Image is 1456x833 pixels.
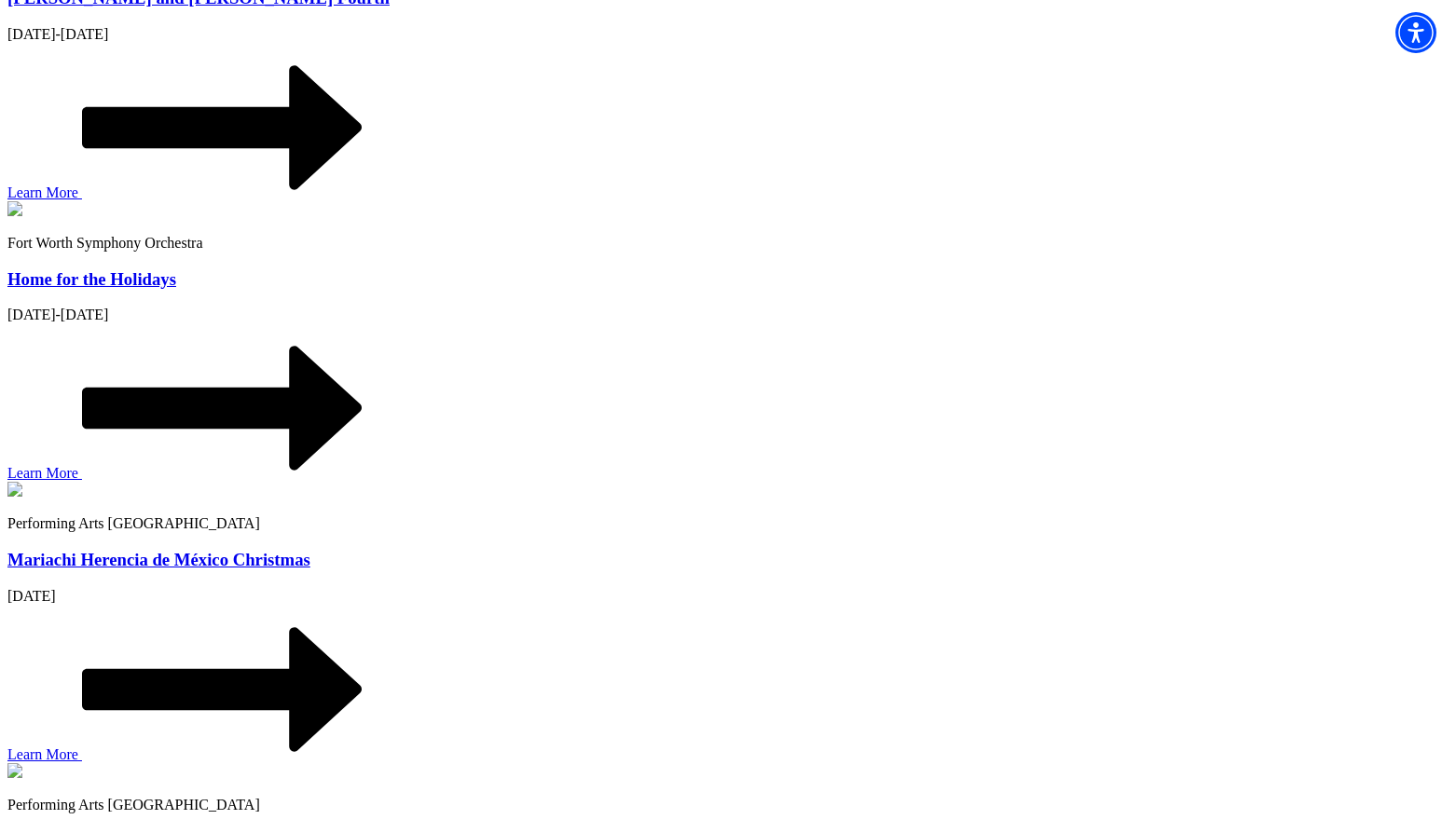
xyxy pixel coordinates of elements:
div: Accessibility Menu [1395,12,1436,53]
p: Performing Arts [GEOGRAPHIC_DATA] [7,515,1449,532]
img: mhc-meganav-279x150.jpg [7,482,22,497]
p: [DATE]-[DATE] [7,26,1449,43]
a: Mariachi Herencia de México Christmas [7,550,310,569]
img: fwso_grey_mega-nav-individual-block_279x150.jpg [7,201,22,216]
a: Home for the Holidays [7,269,176,289]
p: [DATE]-[DATE] [7,307,1449,323]
span: Learn More [7,184,78,200]
span: Learn More [7,465,78,481]
img: unt_dec-meganav-279x150.jpg [7,763,22,778]
p: Fort Worth Symphony Orchestra [7,235,1449,252]
a: Learn More [7,746,362,762]
span: Learn More [7,746,78,762]
a: Learn More [7,465,362,481]
p: Performing Arts [GEOGRAPHIC_DATA] [7,797,1449,813]
p: [DATE] [7,588,1449,605]
a: Learn More [7,184,362,200]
